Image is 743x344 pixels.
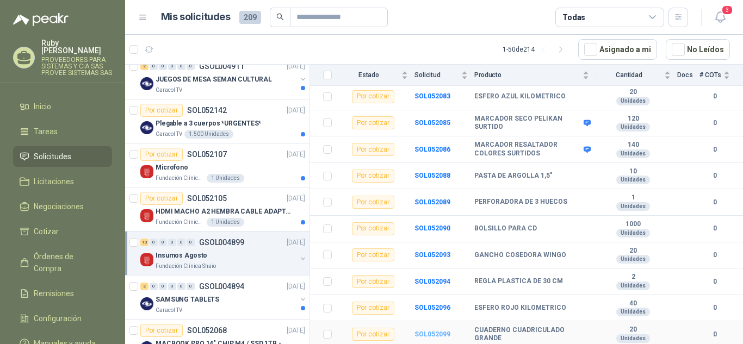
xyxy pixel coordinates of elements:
[140,236,307,271] a: 13 0 0 0 0 0 GSOL004899[DATE] Company LogoInsumos AgostoFundación Clínica Shaio
[474,277,563,286] b: REGLA PLASTICA DE 30 CM
[13,146,112,167] a: Solicitudes
[474,251,566,260] b: GANCHO COSEDORA WINGO
[699,71,721,79] span: # COTs
[699,303,730,313] b: 0
[596,65,677,86] th: Cantidad
[666,39,730,60] button: No Leídos
[140,324,183,337] div: Por cotizar
[287,282,305,292] p: [DATE]
[34,151,71,162] span: Solicitudes
[156,262,216,271] p: Fundación Clínica Shaio
[187,283,195,290] div: 0
[287,326,305,336] p: [DATE]
[474,115,581,132] b: MARCADOR SECO PELIKAN SURTIDO
[474,141,581,158] b: MARCADOR RESALTADOR COLORES SURTIDOS
[161,9,231,25] h1: Mis solicitudes
[596,88,671,97] b: 20
[140,148,183,161] div: Por cotizar
[616,334,650,343] div: Unidades
[352,90,394,103] div: Por cotizar
[616,176,650,184] div: Unidades
[474,198,567,207] b: PERFORADORA DE 3 HUECOS
[287,237,305,248] p: [DATE]
[414,251,450,259] a: SOL052093
[125,143,309,187] a: Por cotizarSOL052107[DATE] Company LogoMicrofonoFundación Clínica Shaio1 Unidades
[239,11,261,24] span: 209
[199,239,244,246] p: GSOL004899
[596,220,671,229] b: 1000
[207,218,244,227] div: 1 Unidades
[34,226,59,237] span: Cotizar
[414,278,450,285] a: SOL052094
[41,57,112,76] p: PROVEEDORES PARA SISTEMAS Y CIA SAS PROVEE SISTEMAS SAS
[140,280,307,315] a: 2 0 0 0 0 0 GSOL004894[DATE] Company LogoSAMSUNG TABLETSCaracol TV
[159,62,167,70] div: 0
[125,187,309,232] a: Por cotizarSOL052105[DATE] Company LogoHDMI MACHO A2 HEMBRA CABLE ADAPTADOR CONVERTIDOR FOR MONIT...
[13,196,112,217] a: Negociaciones
[596,193,671,202] b: 1
[140,60,307,95] a: 2 0 0 0 0 0 GSOL004911[DATE] Company LogoJUEGOS DE MESA SEMAN CULTURALCaracol TV
[414,146,450,153] a: SOL052086
[150,62,158,70] div: 0
[287,149,305,160] p: [DATE]
[13,171,112,192] a: Licitaciones
[156,218,205,227] p: Fundación Clínica Shaio
[140,104,183,117] div: Por cotizar
[140,253,153,266] img: Company Logo
[699,65,743,86] th: # COTs
[699,223,730,234] b: 0
[414,119,450,127] a: SOL052085
[474,65,596,86] th: Producto
[187,151,227,158] p: SOL052107
[13,308,112,329] a: Configuración
[414,198,450,206] a: SOL052089
[34,201,84,212] span: Negociaciones
[596,167,671,176] b: 10
[156,251,207,261] p: Insumos Agosto
[156,295,219,305] p: SAMSUNG TABLETS
[414,304,450,311] b: SOL052096
[474,71,580,79] span: Producto
[352,222,394,235] div: Por cotizar
[140,165,153,178] img: Company Logo
[474,172,553,180] b: PASTA DE ARGOLLA 1,5"
[34,251,102,274] span: Órdenes de Compra
[616,149,650,158] div: Unidades
[616,229,650,237] div: Unidades
[414,65,474,86] th: Solicitud
[13,246,112,279] a: Órdenes de Compra
[159,283,167,290] div: 0
[140,77,153,90] img: Company Logo
[287,61,305,72] p: [DATE]
[596,299,671,308] b: 40
[352,302,394,315] div: Por cotizar
[414,330,450,338] a: SOL052099
[699,91,730,102] b: 0
[352,328,394,341] div: Por cotizar
[721,5,733,15] span: 3
[13,96,112,117] a: Inicio
[187,327,227,334] p: SOL052068
[140,62,148,70] div: 2
[168,62,176,70] div: 0
[352,170,394,183] div: Por cotizar
[414,92,450,100] a: SOL052083
[596,273,671,282] b: 2
[699,329,730,340] b: 0
[156,306,182,315] p: Caracol TV
[414,172,450,179] a: SOL052088
[352,143,394,156] div: Por cotizar
[596,247,671,255] b: 20
[13,121,112,142] a: Tareas
[168,283,176,290] div: 0
[13,13,69,26] img: Logo peakr
[699,197,730,208] b: 0
[276,13,284,21] span: search
[596,326,671,334] b: 20
[168,239,176,246] div: 0
[287,105,305,116] p: [DATE]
